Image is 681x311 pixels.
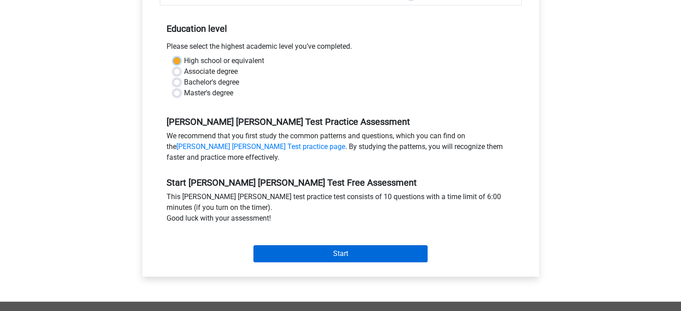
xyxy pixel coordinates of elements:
[184,88,233,98] label: Master's degree
[184,66,238,77] label: Associate degree
[160,131,522,166] div: We recommend that you first study the common patterns and questions, which you can find on the . ...
[167,177,515,188] h5: Start [PERSON_NAME] [PERSON_NAME] Test Free Assessment
[167,116,515,127] h5: [PERSON_NAME] [PERSON_NAME] Test Practice Assessment
[176,142,345,151] a: [PERSON_NAME] [PERSON_NAME] Test practice page
[160,192,522,227] div: This [PERSON_NAME] [PERSON_NAME] test practice test consists of 10 questions with a time limit of...
[184,55,264,66] label: High school or equivalent
[253,245,428,262] input: Start
[184,77,239,88] label: Bachelor's degree
[167,20,515,38] h5: Education level
[160,41,522,55] div: Please select the highest academic level you’ve completed.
